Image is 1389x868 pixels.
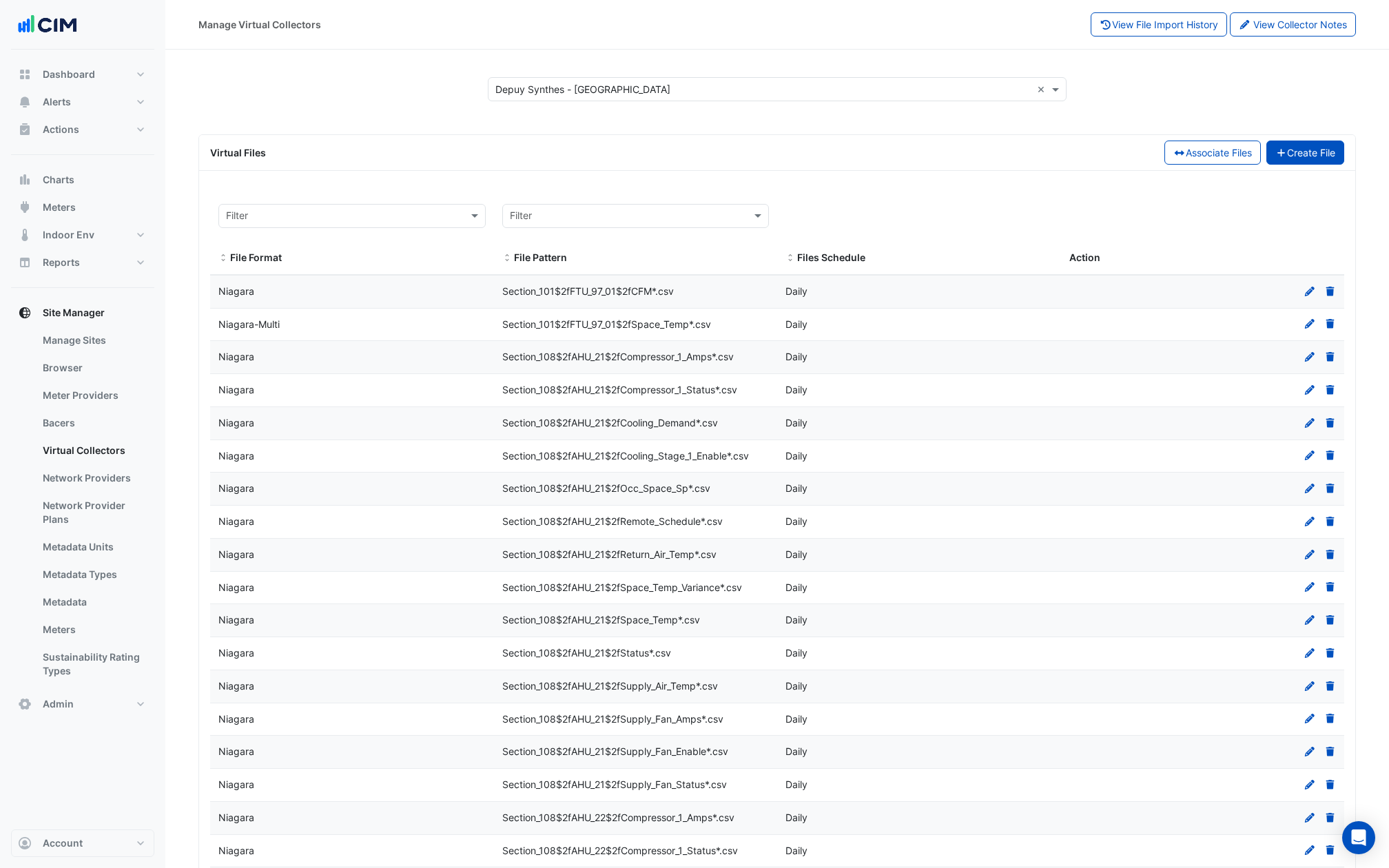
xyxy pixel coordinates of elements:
a: Bacers [32,409,154,437]
div: Daily [777,580,1061,596]
div: Daily [777,810,1061,826]
a: Delete [1324,614,1337,626]
a: Meter Providers [32,382,154,409]
div: Section_108$2fAHU_21$2fSupply_Fan_Status*.csv [494,777,778,793]
a: Delete [1324,845,1337,856]
div: Open Intercom Messenger [1342,821,1375,854]
div: Section_108$2fAHU_21$2fCompressor_1_Status*.csv [494,382,778,398]
span: Site Manager [43,306,105,320]
a: Delete [1324,647,1337,659]
span: Niagara [218,778,254,790]
a: Delete [1324,713,1337,725]
a: Edit [1304,515,1316,527]
span: Indoor Env [43,228,94,242]
a: Edit [1304,745,1316,757]
app-icon: Alerts [18,95,32,109]
app-icon: Site Manager [18,306,32,320]
div: Daily [777,645,1061,661]
a: Edit [1304,450,1316,462]
span: Niagara [218,417,254,428]
div: Daily [777,843,1061,859]
div: Section_108$2fAHU_21$2fStatus*.csv [494,645,778,661]
span: Files Schedule [785,253,795,264]
button: Admin [11,690,154,718]
span: Charts [43,173,74,187]
button: Create File [1266,141,1345,165]
div: Daily [777,382,1061,398]
span: Niagara [218,614,254,626]
a: Delete [1324,417,1337,428]
a: Metadata [32,588,154,616]
button: Charts [11,166,154,194]
a: Edit [1304,680,1316,692]
button: View Collector Notes [1230,12,1357,37]
app-icon: Indoor Env [18,228,32,242]
a: Virtual Collectors [32,437,154,464]
div: Section_108$2fAHU_21$2fSupply_Air_Temp*.csv [494,679,778,694]
div: Daily [777,349,1061,365]
span: Reports [43,256,80,269]
div: Section_108$2fAHU_22$2fCompressor_1_Status*.csv [494,843,778,859]
span: File Pattern [514,251,567,263]
span: Dashboard [43,68,95,81]
a: Metadata Units [32,533,154,561]
div: Daily [777,679,1061,694]
a: Edit [1304,713,1316,725]
span: Files Schedule [797,251,865,263]
app-icon: Dashboard [18,68,32,81]
button: Reports [11,249,154,276]
div: Daily [777,481,1061,497]
span: Alerts [43,95,71,109]
div: Section_108$2fAHU_21$2fCooling_Stage_1_Enable*.csv [494,448,778,464]
span: Actions [43,123,79,136]
app-icon: Meters [18,200,32,214]
div: Daily [777,514,1061,530]
div: Virtual Files [202,145,1151,160]
button: Associate Files [1164,141,1261,165]
div: Daily [777,712,1061,727]
app-icon: Admin [18,697,32,711]
span: Niagara [218,581,254,593]
a: Delete [1324,351,1337,362]
div: Daily [777,777,1061,793]
a: Delete [1324,318,1337,330]
a: Edit [1304,384,1316,395]
div: Daily [777,744,1061,760]
span: Niagara-Multi [218,318,280,330]
a: Edit [1304,647,1316,659]
div: Section_108$2fAHU_21$2fSupply_Fan_Enable*.csv [494,744,778,760]
span: Admin [43,697,74,711]
button: Dashboard [11,61,154,88]
div: Daily [777,612,1061,628]
a: Delete [1324,285,1337,297]
span: Niagara [218,515,254,527]
button: Alerts [11,88,154,116]
span: Account [43,836,83,850]
span: Niagara [218,285,254,297]
app-icon: Reports [18,256,32,269]
span: File Pattern [502,253,512,264]
a: Meters [32,616,154,643]
span: Niagara [218,680,254,692]
a: Edit [1304,845,1316,856]
a: Delete [1324,812,1337,823]
button: Account [11,829,154,857]
span: Meters [43,200,76,214]
div: Section_108$2fAHU_21$2fRemote_Schedule*.csv [494,514,778,530]
div: Site Manager [11,327,154,690]
a: Edit [1304,778,1316,790]
button: Meters [11,194,154,221]
a: Edit [1304,351,1316,362]
span: Niagara [218,482,254,494]
a: Delete [1324,680,1337,692]
span: Niagara [218,713,254,725]
span: Niagara [218,548,254,560]
div: Daily [777,415,1061,431]
div: Section_101$2fFTU_97_01$2fCFM*.csv [494,284,778,300]
span: Niagara [218,384,254,395]
div: Manage Virtual Collectors [198,17,321,32]
a: Edit [1304,614,1316,626]
a: Network Providers [32,464,154,492]
a: Delete [1324,745,1337,757]
button: Actions [11,116,154,143]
